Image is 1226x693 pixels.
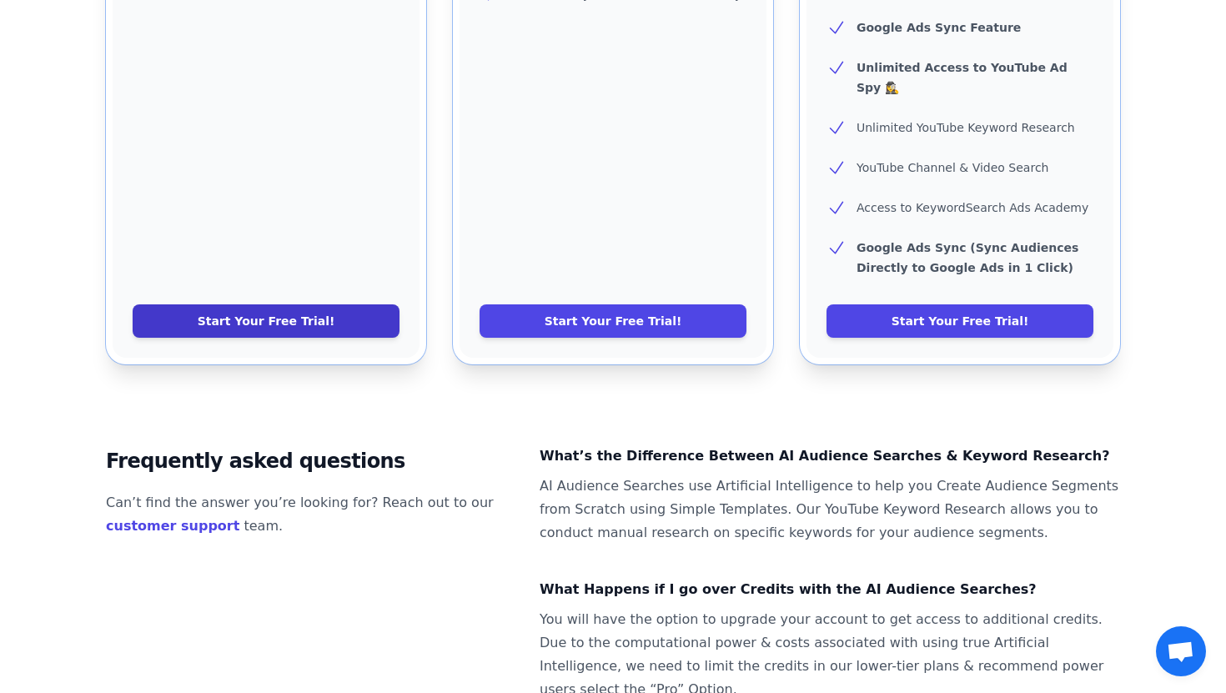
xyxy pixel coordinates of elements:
[857,61,1068,94] b: Unlimited Access to YouTube Ad Spy 🕵️‍♀️
[827,304,1093,338] a: Start Your Free Trial!
[540,444,1120,468] dt: What’s the Difference Between AI Audience Searches & Keyword Research?
[1156,626,1206,676] a: Open chat
[857,241,1078,274] b: Google Ads Sync (Sync Audiences Directly to Google Ads in 1 Click)
[857,161,1048,174] span: YouTube Channel & Video Search
[857,201,1088,214] span: Access to KeywordSearch Ads Academy
[480,304,746,338] a: Start Your Free Trial!
[540,475,1120,545] dd: AI Audience Searches use Artificial Intelligence to help you Create Audience Segments from Scratc...
[106,518,239,534] a: customer support
[857,121,1075,134] span: Unlimited YouTube Keyword Research
[857,21,1021,34] b: Google Ads Sync Feature
[106,491,513,538] p: Can’t find the answer you’re looking for? Reach out to our team.
[540,578,1120,601] dt: What Happens if I go over Credits with the AI Audience Searches?
[133,304,399,338] a: Start Your Free Trial!
[106,444,513,478] h2: Frequently asked questions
